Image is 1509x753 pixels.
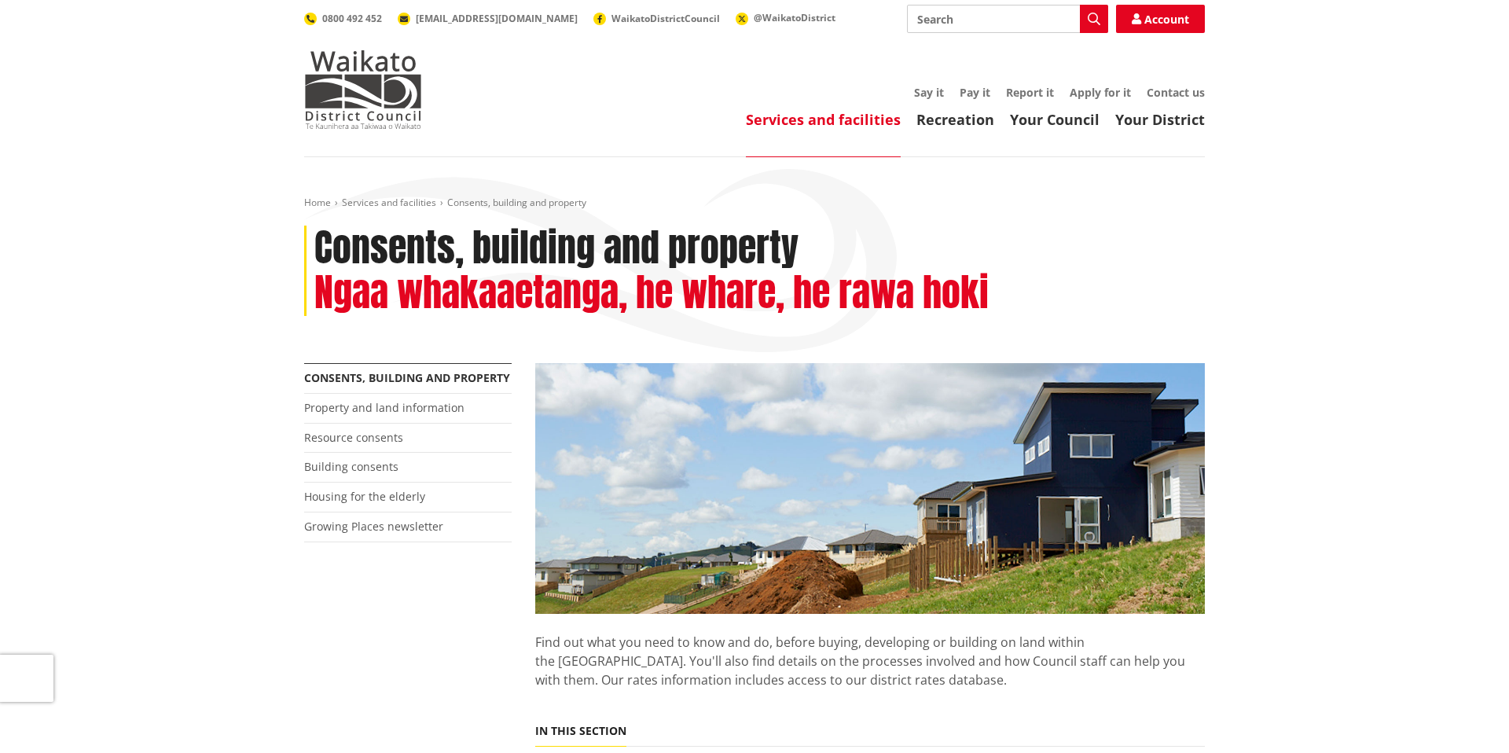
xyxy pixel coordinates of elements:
a: Contact us [1147,85,1205,100]
a: Services and facilities [342,196,436,209]
a: Report it [1006,85,1054,100]
a: @WaikatoDistrict [736,11,835,24]
a: Home [304,196,331,209]
a: Consents, building and property [304,370,510,385]
span: 0800 492 452 [322,12,382,25]
nav: breadcrumb [304,197,1205,210]
a: Pay it [960,85,990,100]
span: WaikatoDistrictCouncil [611,12,720,25]
a: Building consents [304,459,398,474]
img: Waikato District Council - Te Kaunihera aa Takiwaa o Waikato [304,50,422,129]
a: 0800 492 452 [304,12,382,25]
a: Say it [914,85,944,100]
a: Recreation [916,110,994,129]
span: @WaikatoDistrict [754,11,835,24]
h2: Ngaa whakaaetanga, he whare, he rawa hoki [314,270,989,316]
h5: In this section [535,725,626,738]
a: Your Council [1010,110,1100,129]
a: Housing for the elderly [304,489,425,504]
h1: Consents, building and property [314,226,799,271]
a: Account [1116,5,1205,33]
a: Services and facilities [746,110,901,129]
span: [EMAIL_ADDRESS][DOMAIN_NAME] [416,12,578,25]
span: Consents, building and property [447,196,586,209]
a: Your District [1115,110,1205,129]
a: Apply for it [1070,85,1131,100]
a: WaikatoDistrictCouncil [593,12,720,25]
p: Find out what you need to know and do, before buying, developing or building on land within the [... [535,614,1205,708]
a: Growing Places newsletter [304,519,443,534]
a: Property and land information [304,400,464,415]
a: [EMAIL_ADDRESS][DOMAIN_NAME] [398,12,578,25]
input: Search input [907,5,1108,33]
img: Land-and-property-landscape [535,363,1205,615]
a: Resource consents [304,430,403,445]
